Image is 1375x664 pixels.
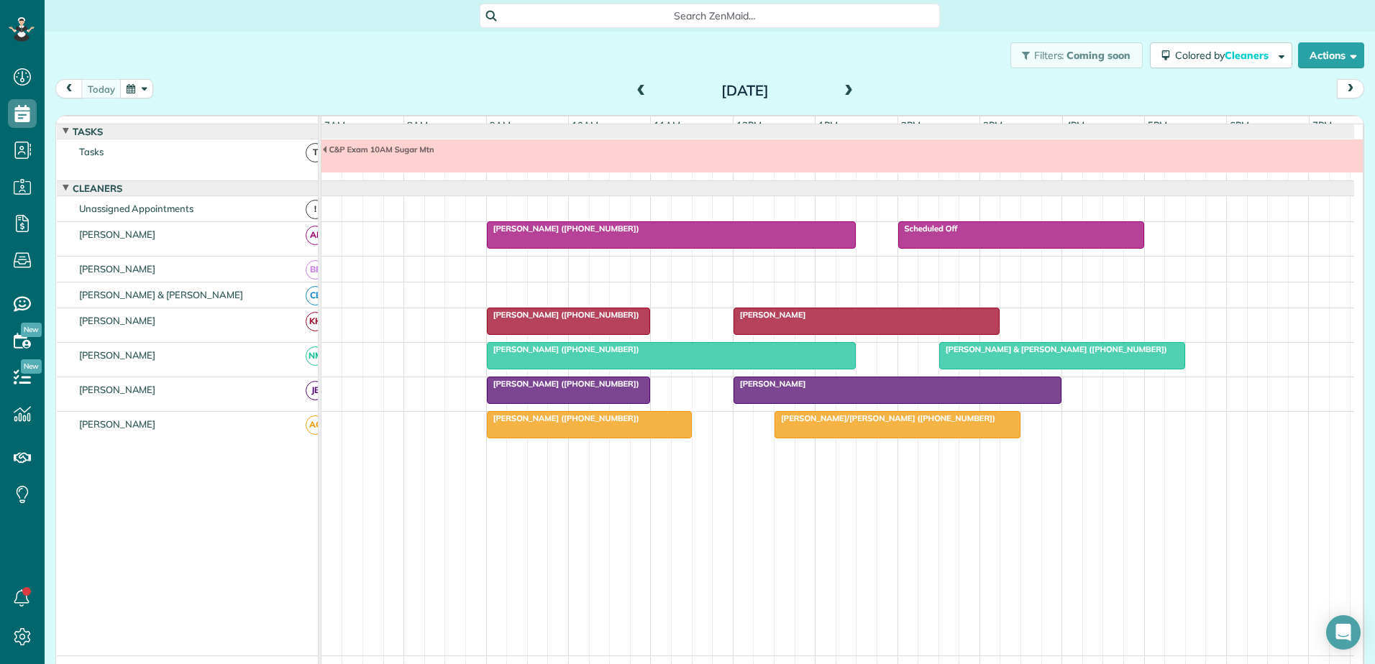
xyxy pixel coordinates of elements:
[81,79,122,98] button: today
[70,183,125,194] span: Cleaners
[321,144,434,155] span: C&P Exam 10AM Sugar Mtn
[21,359,42,374] span: New
[306,312,325,331] span: KH
[306,381,325,400] span: JB
[734,119,764,131] span: 12pm
[1063,119,1088,131] span: 4pm
[487,119,513,131] span: 9am
[306,143,325,162] span: T
[733,379,807,389] span: [PERSON_NAME]
[76,418,159,430] span: [PERSON_NAME]
[655,83,835,98] h2: [DATE]
[306,226,325,245] span: AF
[569,119,601,131] span: 10am
[76,289,246,300] span: [PERSON_NAME] & [PERSON_NAME]
[76,263,159,275] span: [PERSON_NAME]
[486,223,640,234] span: [PERSON_NAME] ([PHONE_NUMBER])
[76,203,196,214] span: Unassigned Appointments
[1145,119,1170,131] span: 5pm
[76,146,106,157] span: Tasks
[816,119,841,131] span: 1pm
[1066,49,1131,62] span: Coming soon
[1034,49,1064,62] span: Filters:
[486,310,640,320] span: [PERSON_NAME] ([PHONE_NUMBER])
[306,260,325,280] span: BR
[321,119,348,131] span: 7am
[306,346,325,366] span: NM
[897,223,959,234] span: Scheduled Off
[1310,119,1335,131] span: 7pm
[898,119,923,131] span: 2pm
[486,344,640,354] span: [PERSON_NAME] ([PHONE_NUMBER])
[733,310,807,320] span: [PERSON_NAME]
[76,349,159,361] span: [PERSON_NAME]
[774,413,996,423] span: [PERSON_NAME]/[PERSON_NAME] ([PHONE_NUMBER])
[306,200,325,219] span: !
[76,384,159,395] span: [PERSON_NAME]
[21,323,42,337] span: New
[1150,42,1292,68] button: Colored byCleaners
[938,344,1168,354] span: [PERSON_NAME] & [PERSON_NAME] ([PHONE_NUMBER])
[1337,79,1364,98] button: next
[306,286,325,305] span: CB
[1227,119,1252,131] span: 6pm
[1298,42,1364,68] button: Actions
[55,79,83,98] button: prev
[76,315,159,326] span: [PERSON_NAME]
[404,119,431,131] span: 8am
[1326,615,1361,650] div: Open Intercom Messenger
[306,415,325,435] span: AG
[651,119,683,131] span: 11am
[980,119,1005,131] span: 3pm
[1175,49,1274,62] span: Colored by
[76,229,159,240] span: [PERSON_NAME]
[1225,49,1271,62] span: Cleaners
[70,126,106,137] span: Tasks
[486,379,640,389] span: [PERSON_NAME] ([PHONE_NUMBER])
[486,413,640,423] span: [PERSON_NAME] ([PHONE_NUMBER])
